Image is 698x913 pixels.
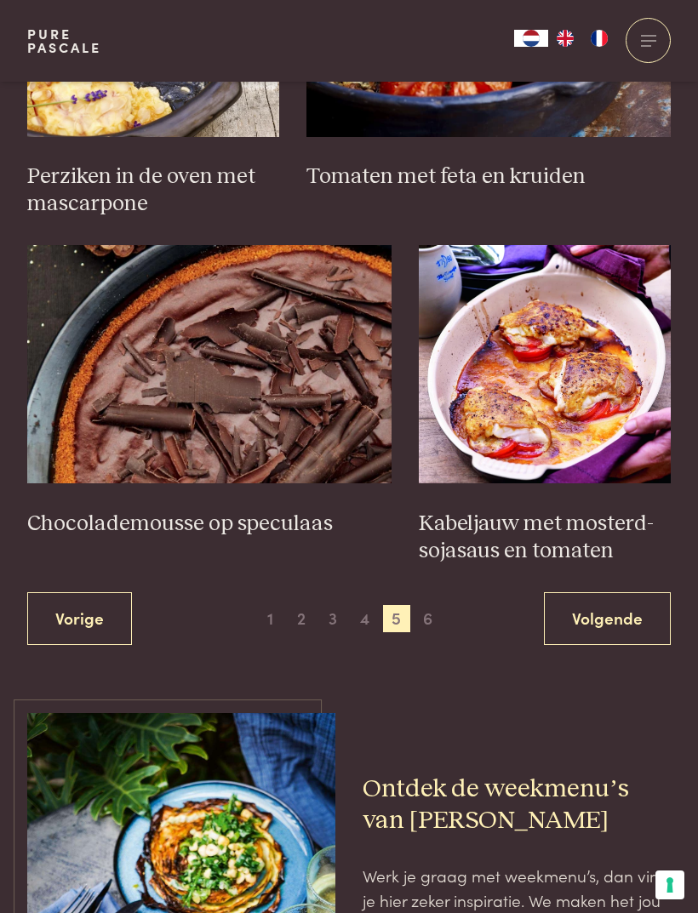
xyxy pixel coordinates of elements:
[288,605,315,632] span: 2
[514,30,548,47] a: NL
[383,605,410,632] span: 5
[582,30,616,47] a: FR
[419,245,672,565] a: Kabeljauw met mosterd-sojasaus en tomaten Kabeljauw met mosterd-sojasaus en tomaten
[514,30,548,47] div: Language
[419,511,672,565] h3: Kabeljauw met mosterd-sojasaus en tomaten
[363,773,671,836] h2: Ontdek de weekmenu’s van [PERSON_NAME]
[27,511,392,538] h3: Chocolademousse op speculaas
[352,605,379,632] span: 4
[548,30,582,47] a: EN
[27,245,392,538] a: Chocolademousse op speculaas Chocolademousse op speculaas
[514,30,616,47] aside: Language selected: Nederlands
[319,605,346,632] span: 3
[27,245,392,483] img: Chocolademousse op speculaas
[306,163,671,191] h3: Tomaten met feta en kruiden
[548,30,616,47] ul: Language list
[419,245,672,483] img: Kabeljauw met mosterd-sojasaus en tomaten
[655,870,684,899] button: Uw voorkeuren voor toestemming voor trackingtechnologieën
[27,163,280,218] h3: Perziken in de oven met mascarpone
[27,592,132,646] a: Vorige
[27,27,101,54] a: PurePascale
[415,605,442,632] span: 6
[544,592,671,646] a: Volgende
[256,605,283,632] span: 1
